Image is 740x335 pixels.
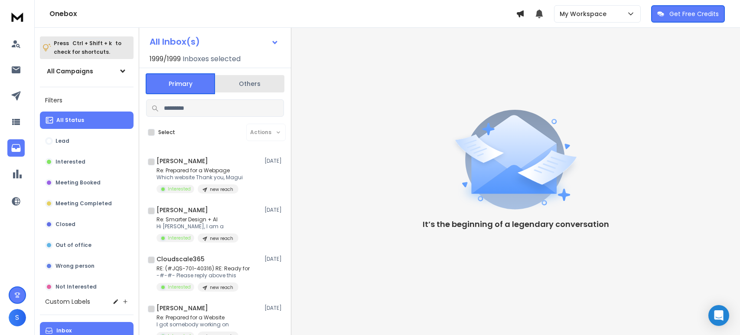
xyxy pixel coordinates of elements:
label: Select [158,129,175,136]
p: new reach [210,186,233,193]
button: S [9,309,26,326]
h1: Onebox [49,9,516,19]
button: Closed [40,216,134,233]
p: Interested [168,284,191,290]
p: Re: Prepared for a Website [156,314,238,321]
button: All Campaigns [40,62,134,80]
p: RE: (#JQS-701-40316) RE: Ready for [156,265,250,272]
p: All Status [56,117,84,124]
div: Open Intercom Messenger [708,305,729,326]
p: [DATE] [264,305,284,312]
p: Meeting Booked [55,179,101,186]
button: All Inbox(s) [143,33,286,50]
h1: [PERSON_NAME] [156,157,208,165]
p: Lead [55,138,69,145]
p: Not Interested [55,283,97,290]
p: Interested [55,158,85,165]
p: Hi [PERSON_NAME], I am a [156,223,238,230]
button: Get Free Credits [651,5,725,23]
p: -#-#- Please reply above this [156,272,250,279]
button: All Status [40,112,134,129]
p: new reach [210,284,233,291]
h3: Custom Labels [45,297,90,306]
p: Inbox [56,327,72,334]
p: Interested [168,186,191,192]
button: Interested [40,153,134,171]
p: Re: Smarter Design + AI [156,216,238,223]
p: new reach [210,235,233,242]
p: Meeting Completed [55,200,112,207]
p: Wrong person [55,263,95,269]
h3: Inboxes selected [183,54,241,64]
h1: All Campaigns [47,67,93,76]
span: 1999 / 1999 [150,54,181,64]
p: Interested [168,235,191,241]
button: Out of office [40,236,134,254]
p: I got somebody working on [156,321,238,328]
button: Wrong person [40,257,134,275]
span: Ctrl + Shift + k [71,38,113,48]
p: Get Free Credits [669,10,719,18]
img: logo [9,9,26,25]
h1: [PERSON_NAME] [156,206,208,214]
button: Others [215,74,284,93]
button: Not Interested [40,278,134,296]
p: Re: Prepared for a Webpage [156,167,243,174]
p: Press to check for shortcuts. [54,39,121,56]
h1: All Inbox(s) [150,37,200,46]
h1: [PERSON_NAME] [156,304,208,312]
p: [DATE] [264,256,284,263]
h3: Filters [40,94,134,106]
h1: Cloudscale365 [156,255,205,263]
p: Closed [55,221,75,228]
p: [DATE] [264,207,284,213]
button: Meeting Booked [40,174,134,191]
p: [DATE] [264,158,284,164]
p: Which website Thank you, Magui [156,174,243,181]
button: Primary [146,73,215,94]
button: Meeting Completed [40,195,134,212]
button: Lead [40,132,134,150]
p: My Workspace [560,10,610,18]
p: It’s the beginning of a legendary conversation [423,218,609,230]
p: Out of office [55,242,91,249]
